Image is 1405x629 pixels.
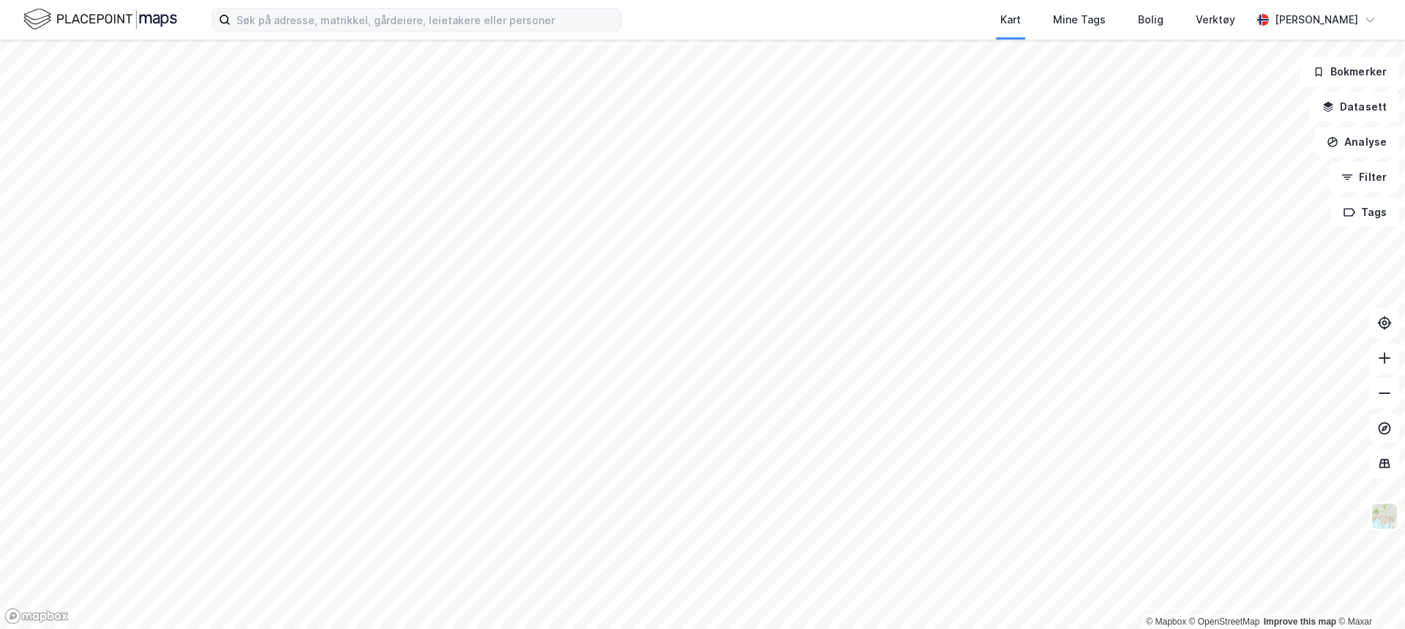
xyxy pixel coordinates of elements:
div: Verktøy [1196,11,1235,29]
input: Søk på adresse, matrikkel, gårdeiere, leietakere eller personer [231,9,621,31]
img: logo.f888ab2527a4732fd821a326f86c7f29.svg [23,7,177,32]
a: Mapbox [1146,617,1186,627]
a: Mapbox homepage [4,608,69,625]
iframe: Chat Widget [1332,559,1405,629]
a: OpenStreetMap [1189,617,1260,627]
button: Analyse [1314,127,1399,157]
button: Tags [1331,198,1399,227]
div: Bolig [1138,11,1164,29]
div: Kart [1000,11,1021,29]
button: Datasett [1310,92,1399,122]
a: Improve this map [1264,617,1336,627]
img: Z [1371,502,1398,530]
button: Filter [1329,163,1399,192]
div: [PERSON_NAME] [1275,11,1358,29]
button: Bokmerker [1300,57,1399,86]
div: Mine Tags [1053,11,1106,29]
